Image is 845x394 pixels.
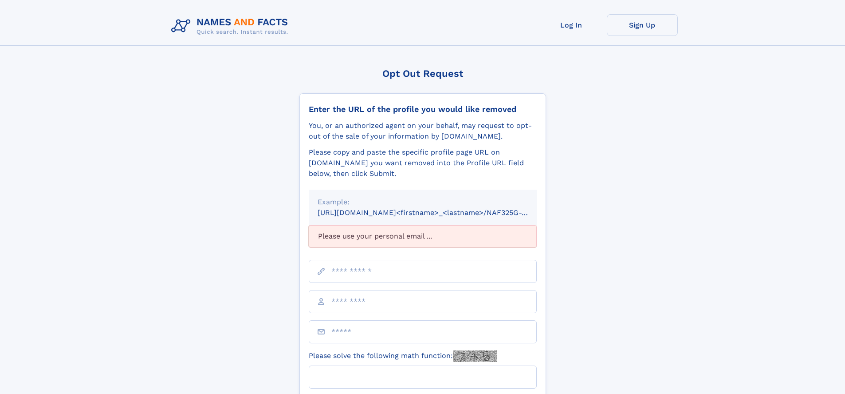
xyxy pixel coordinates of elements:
label: Please solve the following math function: [309,350,497,362]
small: [URL][DOMAIN_NAME]<firstname>_<lastname>/NAF325G-xxxxxxxx [318,208,554,217]
a: Log In [536,14,607,36]
div: Opt Out Request [299,68,546,79]
div: You, or an authorized agent on your behalf, may request to opt-out of the sale of your informatio... [309,120,537,142]
img: Logo Names and Facts [168,14,295,38]
div: Please copy and paste the specific profile page URL on [DOMAIN_NAME] you want removed into the Pr... [309,147,537,179]
div: Example: [318,197,528,207]
div: Enter the URL of the profile you would like removed [309,104,537,114]
div: Please use your personal email ... [309,225,537,247]
a: Sign Up [607,14,678,36]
